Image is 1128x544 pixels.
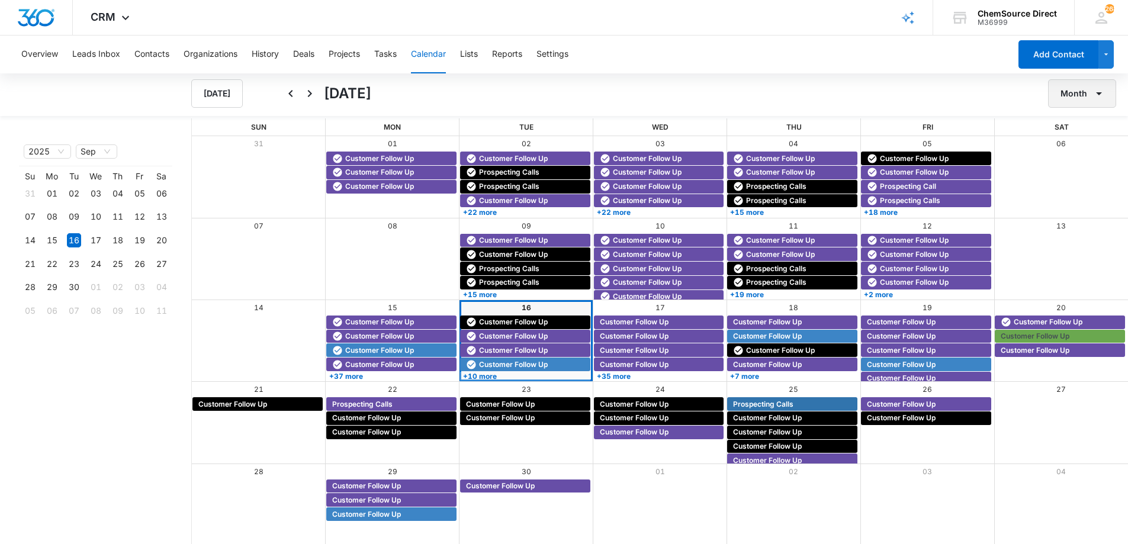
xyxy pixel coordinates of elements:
[861,208,991,217] a: +18 more
[861,290,991,299] a: +2 more
[293,36,314,73] button: Deals
[746,277,806,288] span: Prospecting Calls
[133,186,147,201] div: 05
[91,11,115,23] span: CRM
[594,208,724,217] a: +22 more
[45,280,59,294] div: 29
[45,186,59,201] div: 01
[41,171,63,182] th: Mo
[864,195,988,206] div: Prospecting Calls
[730,195,854,206] div: Prospecting Calls
[329,36,360,73] button: Projects
[864,181,988,192] div: Prospecting Call
[746,167,815,178] span: Customer Follow Up
[536,36,568,73] button: Settings
[85,252,107,276] td: 2025-09-24
[864,359,988,370] div: Customer Follow Up
[111,304,125,318] div: 09
[128,228,150,252] td: 2025-09-19
[41,252,63,276] td: 2025-09-22
[150,171,172,182] th: Sa
[329,359,454,370] div: Customer Follow Up
[388,221,397,230] a: 08
[329,331,454,342] div: Customer Follow Up
[597,181,721,192] div: Customer Follow Up
[864,345,988,356] div: Customer Follow Up
[880,277,949,288] span: Customer Follow Up
[150,205,172,229] td: 2025-09-13
[155,280,169,294] div: 04
[89,304,103,318] div: 08
[107,182,128,205] td: 2025-09-04
[388,467,397,476] a: 29
[730,359,854,370] div: Customer Follow Up
[479,345,548,356] span: Customer Follow Up
[479,153,548,164] span: Customer Follow Up
[597,153,721,164] div: Customer Follow Up
[107,252,128,276] td: 2025-09-25
[1048,79,1116,108] button: Month
[21,36,58,73] button: Overview
[733,359,802,370] span: Customer Follow Up
[613,153,682,164] span: Customer Follow Up
[345,153,414,164] span: Customer Follow Up
[281,84,300,103] button: Back
[85,182,107,205] td: 2025-09-03
[1001,331,1069,342] span: Customer Follow Up
[880,263,949,274] span: Customer Follow Up
[254,139,263,148] a: 31
[460,36,478,73] button: Lists
[613,291,682,302] span: Customer Follow Up
[254,467,263,476] a: 28
[746,153,815,164] span: Customer Follow Up
[522,385,531,394] a: 23
[345,167,414,178] span: Customer Follow Up
[1056,303,1066,312] a: 20
[28,145,66,158] span: 2025
[128,171,150,182] th: Fr
[23,257,37,271] div: 21
[89,233,103,247] div: 17
[63,205,85,229] td: 2025-09-09
[597,277,721,288] div: Customer Follow Up
[597,291,721,302] div: Customer Follow Up
[613,249,682,260] span: Customer Follow Up
[191,79,243,108] button: [DATE]
[150,228,172,252] td: 2025-09-20
[19,252,41,276] td: 2025-09-21
[597,249,721,260] div: Customer Follow Up
[597,399,721,410] div: Customer Follow Up
[411,36,446,73] button: Calendar
[41,228,63,252] td: 2025-09-15
[466,399,535,410] span: Customer Follow Up
[388,385,397,394] a: 22
[1001,345,1069,356] span: Customer Follow Up
[864,317,988,327] div: Customer Follow Up
[19,276,41,300] td: 2025-09-28
[923,467,932,476] a: 03
[655,139,665,148] a: 03
[923,303,932,312] a: 19
[19,171,41,182] th: Su
[133,210,147,224] div: 12
[85,276,107,300] td: 2025-10-01
[107,228,128,252] td: 2025-09-18
[597,195,721,206] div: Customer Follow Up
[45,257,59,271] div: 22
[463,235,587,246] div: Customer Follow Up
[655,467,665,476] a: 01
[789,467,798,476] a: 02
[789,139,798,148] a: 04
[345,317,414,327] span: Customer Follow Up
[613,277,682,288] span: Customer Follow Up
[597,359,721,370] div: Customer Follow Up
[111,186,125,201] div: 04
[730,153,854,164] div: Customer Follow Up
[63,228,85,252] td: 2025-09-16
[1018,40,1098,69] button: Add Contact
[63,252,85,276] td: 2025-09-23
[867,317,936,327] span: Customer Follow Up
[613,195,682,206] span: Customer Follow Up
[128,182,150,205] td: 2025-09-05
[67,280,81,294] div: 30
